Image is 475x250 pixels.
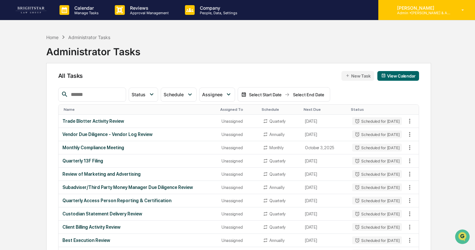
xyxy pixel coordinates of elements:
td: [DATE] [301,168,348,181]
div: Quarterly Access Person Reporting & Certification [62,198,214,203]
div: Scheduled for [DATE] [352,117,402,125]
p: People, Data, Settings [195,11,241,15]
div: Unassigned [221,159,255,163]
td: [DATE] [301,221,348,234]
div: Review of Marketing and Advertising [62,172,214,177]
div: Select End Date [291,92,327,97]
p: Manage Tasks [69,11,102,15]
div: 🗄️ [47,133,52,138]
div: Select Start Date [248,92,283,97]
td: October 3, 2025 [301,141,348,154]
div: Quarterly [269,225,286,230]
img: arrow right [285,92,290,97]
button: Start new chat [110,51,118,59]
div: Toggle SortBy [304,107,346,112]
span: Pylon [64,160,78,165]
img: calendar [241,92,246,97]
div: Subadviser/Third Party Money Manager Due Diligence Review [62,185,214,190]
span: [PERSON_NAME] [20,105,52,110]
div: Toggle SortBy [220,107,257,112]
img: 1751574470498-79e402a7-3db9-40a0-906f-966fe37d0ed6 [14,49,25,61]
div: Vendor Due Diligence - Vendor Log Review [62,132,214,137]
img: logo [16,7,47,13]
td: [DATE] [301,194,348,207]
a: Powered byPylon [46,160,78,165]
div: Unassigned [221,145,255,150]
span: • [54,105,56,110]
div: Quarterly 13F Filing [62,158,214,163]
span: All Tasks [58,72,83,79]
span: Assignee [202,92,222,97]
div: Quarterly [269,198,286,203]
div: Scheduled for [DATE] [352,170,402,178]
div: Quarterly [269,159,286,163]
div: Unassigned [221,212,255,216]
div: Unassigned [221,119,255,124]
p: [PERSON_NAME] [392,5,452,11]
p: Reviews [125,5,172,11]
p: How can we help? [6,14,118,24]
div: Scheduled for [DATE] [352,144,402,151]
div: Toggle SortBy [406,107,419,112]
div: Unassigned [221,238,255,243]
div: Unassigned [221,172,255,177]
img: 1746055101610-c473b297-6a78-478c-a979-82029cc54cd1 [6,49,18,61]
span: Data Lookup [13,144,41,151]
div: Scheduled for [DATE] [352,210,402,218]
img: calendar [381,73,386,78]
td: [DATE] [301,207,348,221]
div: Scheduled for [DATE] [352,236,402,244]
div: 🔎 [6,145,12,150]
div: Annually [269,185,284,190]
td: [DATE] [301,181,348,194]
div: Unassigned [221,225,255,230]
div: Client Billing Activity Review [62,224,214,230]
div: Monthly Compliance Meeting [62,145,214,150]
div: Past conversations [6,72,43,77]
div: Scheduled for [DATE] [352,130,402,138]
div: Scheduled for [DATE] [352,157,402,165]
div: Quarterly [269,119,286,124]
p: Calendar [69,5,102,11]
button: New Task [341,71,374,81]
p: Approval Management [125,11,172,15]
div: Toggle SortBy [351,107,403,112]
div: We're available if you need us! [29,56,89,61]
div: Trade Blotter Activity Review [62,119,214,124]
div: Annually [269,238,284,243]
td: [DATE] [301,154,348,168]
p: Company [195,5,241,11]
div: Scheduled for [DATE] [352,183,402,191]
div: Unassigned [221,185,255,190]
p: Admin • [PERSON_NAME] & Associates [392,11,452,15]
a: 🖐️Preclearance [4,130,44,141]
div: Best Execution Review [62,238,214,243]
div: Scheduled for [DATE] [352,197,402,204]
div: Quarterly [269,212,286,216]
td: [DATE] [301,128,348,141]
span: [DATE] [57,105,70,110]
a: 🔎Data Lookup [4,142,43,153]
div: Annually [269,132,284,137]
button: View Calendar [377,71,419,81]
div: 🖐️ [6,133,12,138]
span: [PERSON_NAME] [20,88,52,93]
img: Cece Ferraez [6,99,17,109]
span: Schedule [164,92,184,97]
div: Custodian Statement Delivery Review [62,211,214,216]
td: [DATE] [301,234,348,247]
div: Monthly [269,145,283,150]
div: Start new chat [29,49,106,56]
span: 2 minutes ago [57,88,85,93]
div: Quarterly [269,172,286,177]
div: Unassigned [221,198,255,203]
div: Administrator Tasks [46,41,140,57]
td: [DATE] [301,115,348,128]
div: Home [46,35,59,40]
button: See all [100,70,118,78]
div: Unassigned [221,132,255,137]
span: • [54,88,56,93]
a: 🗄️Attestations [44,130,83,141]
